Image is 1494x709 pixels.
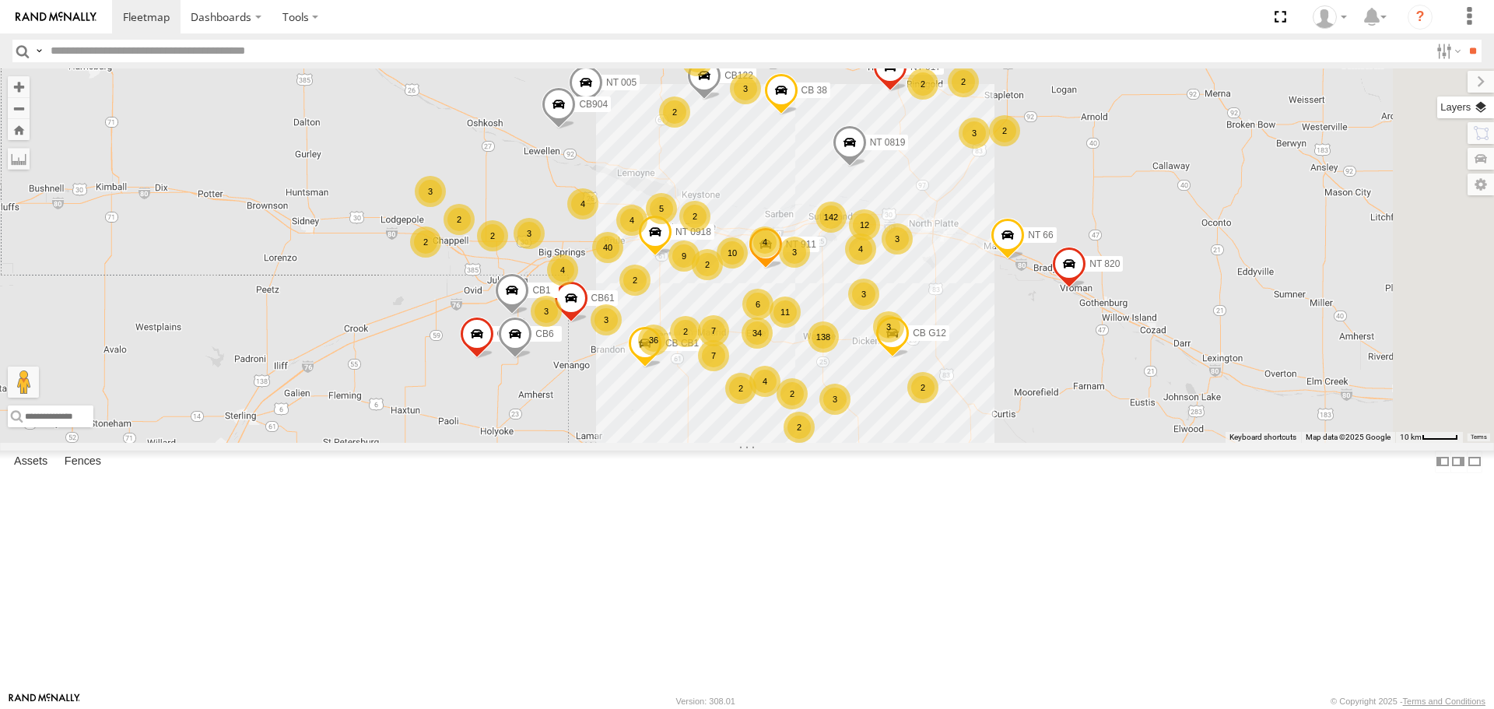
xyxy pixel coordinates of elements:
div: 2 [777,378,808,409]
a: Terms (opens in new tab) [1471,433,1487,440]
span: 10 km [1400,433,1422,441]
span: CB1847 [497,329,531,340]
div: 3 [531,296,562,327]
div: 3 [591,304,622,335]
img: rand-logo.svg [16,12,96,23]
div: 12 [849,209,880,240]
div: 2 [907,372,938,403]
button: Zoom Home [8,119,30,140]
div: 2 [948,66,979,97]
div: 6 [742,289,773,320]
div: Version: 308.01 [676,697,735,706]
button: Keyboard shortcuts [1229,432,1296,443]
label: Search Filter Options [1430,40,1464,62]
div: 3 [779,237,810,268]
span: CB G12 [913,328,946,339]
span: CB 38 [801,85,827,96]
div: 40 [592,232,623,263]
div: 2 [679,201,710,232]
div: 3 [959,118,990,149]
span: NT 0819 [870,138,906,149]
span: NT 820 [1089,258,1120,269]
div: 2 [477,220,508,251]
span: CB61 [591,293,615,304]
button: Zoom in [8,76,30,97]
button: Drag Pegman onto the map to open Street View [8,367,39,398]
span: CB122 [724,70,753,81]
div: 3 [819,384,850,415]
div: 3 [415,176,446,207]
div: 4 [547,254,578,286]
a: Visit our Website [9,693,80,709]
div: 4 [845,233,876,265]
div: 3 [882,223,913,254]
span: NT 005 [606,78,637,89]
label: Dock Summary Table to the Left [1435,451,1450,473]
div: 4 [616,205,647,236]
div: 3 [848,279,879,310]
div: 2 [784,412,815,443]
div: Cary Cook [1307,5,1352,29]
div: 10 [717,237,748,269]
a: Terms and Conditions [1403,697,1485,706]
div: 2 [725,373,756,404]
div: 2 [410,226,441,258]
div: 4 [567,188,598,219]
div: 3 [873,311,904,342]
label: Dock Summary Table to the Right [1450,451,1466,473]
div: 2 [444,204,475,235]
div: 11 [770,297,801,328]
label: Fences [57,451,109,473]
div: © Copyright 2025 - [1331,697,1485,706]
label: Assets [6,451,55,473]
div: 2 [989,115,1020,146]
div: 3 [514,218,545,249]
button: Zoom out [8,97,30,119]
div: 2 [692,249,723,280]
div: 2 [659,97,690,128]
div: 7 [698,340,729,371]
div: 4 [749,226,780,258]
div: 138 [808,321,839,353]
div: 2 [907,68,938,100]
label: Search Query [33,40,45,62]
i: ? [1408,5,1433,30]
span: CB904 [579,100,608,111]
span: CB6 [535,329,553,340]
div: 34 [742,318,773,349]
span: NT 66 [1028,230,1053,240]
label: Map Settings [1468,174,1494,195]
label: Measure [8,148,30,170]
div: 142 [815,202,847,233]
label: Hide Summary Table [1467,451,1482,473]
span: NT 0918 [675,226,711,237]
div: 5 [646,193,677,224]
div: 4 [749,366,780,397]
div: 3 [730,73,761,104]
div: 9 [668,240,700,272]
div: 36 [638,325,669,356]
span: CB1 [532,285,550,296]
div: 2 [619,265,651,296]
span: Map data ©2025 Google [1306,433,1391,441]
button: Map Scale: 10 km per 43 pixels [1395,432,1463,443]
div: 2 [670,316,701,347]
div: 7 [698,315,729,346]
